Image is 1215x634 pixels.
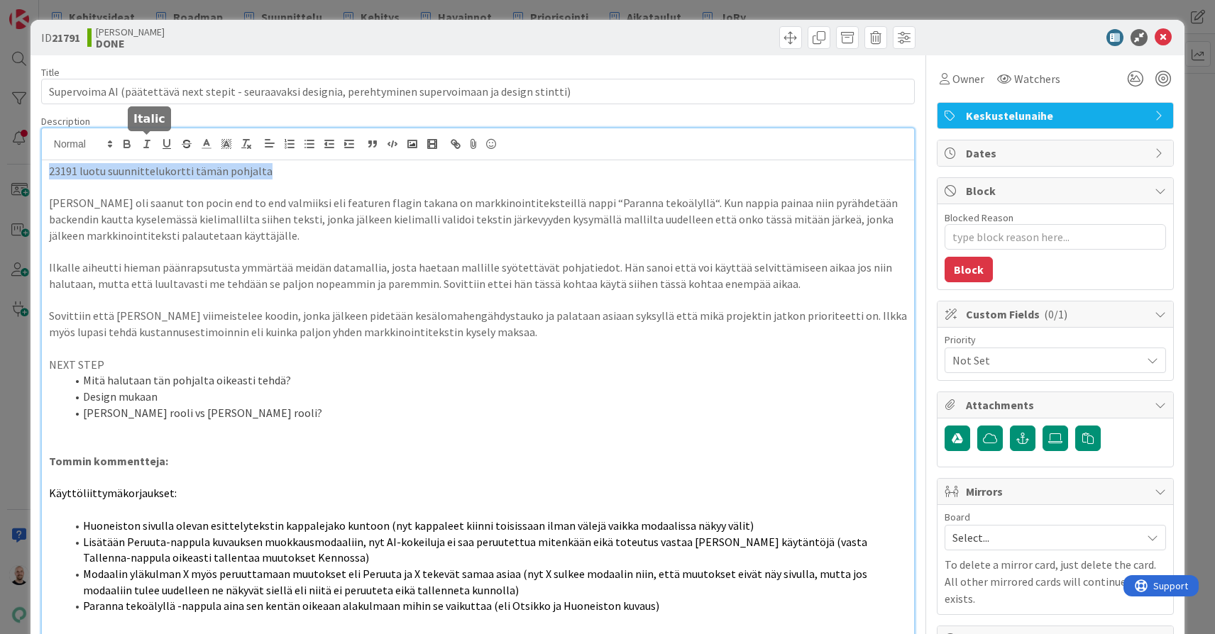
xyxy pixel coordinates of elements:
[66,405,907,421] li: [PERSON_NAME] rooli vs [PERSON_NAME] rooli?
[952,70,984,87] span: Owner
[49,260,907,291] p: Ilkalle aiheutti hieman päänrapsutusta ymmärtää meidän datamallia, josta haetaan mallille syötett...
[66,372,907,389] li: Mitä halutaan tän pohjalta oikeasti tehdä?
[966,107,1148,124] span: Keskustelunaihe
[952,528,1134,547] span: Select...
[41,29,80,46] span: ID
[966,306,1148,323] span: Custom Fields
[83,567,869,597] span: Modaalin yläkulman X myös peruuttamaan muutokset eli Peruuta ja X tekevät samaa asiaa (nyt X sulk...
[41,66,60,79] label: Title
[41,79,915,104] input: type card name here...
[96,26,165,38] span: [PERSON_NAME]
[49,357,907,373] p: NEXT STEP
[133,112,165,126] h5: Italic
[49,195,907,243] p: [PERSON_NAME] oli saanut ton pocin end to end valmiiksi eli featuren flagin takana on markkinoint...
[30,2,65,19] span: Support
[945,556,1166,607] p: To delete a mirror card, just delete the card. All other mirrored cards will continue to exists.
[83,535,869,565] span: Lisätään Peruuta-nappula kuvauksen muokkausmodaaliin, nyt AI-kokeiluja ei saa peruutettua mitenkä...
[966,483,1148,500] span: Mirrors
[49,308,907,340] p: Sovittiin että [PERSON_NAME] viimeistelee koodin, jonka jälkeen pidetään kesälomahengähdystauko j...
[952,350,1134,370] span: Not Set
[966,396,1148,413] span: Attachments
[52,30,80,45] b: 21791
[966,182,1148,199] span: Block
[945,335,1166,345] div: Priority
[945,512,970,522] span: Board
[1014,70,1060,87] span: Watchers
[945,257,993,282] button: Block
[49,486,177,500] span: Käyttöliittymäkorjaukset:
[83,518,754,533] span: Huoneiston sivulla olevan esittelytekstin kappalejako kuntoon (nyt kappaleet kiinni toisissaan il...
[1044,307,1067,321] span: ( 0/1 )
[49,163,907,179] p: 23191 luotu suunnittelukortti tämän pohjalta
[83,599,659,613] span: Paranna tekoälyllä -nappula aina sen kentän oikeaan alakulmaan mihin se vaikuttaa (eli Otsikko ja...
[41,115,90,128] span: Description
[966,145,1148,162] span: Dates
[945,211,1013,224] label: Blocked Reason
[49,454,168,468] strong: Tommin kommentteja:
[66,389,907,405] li: Design mukaan
[96,38,165,49] b: DONE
